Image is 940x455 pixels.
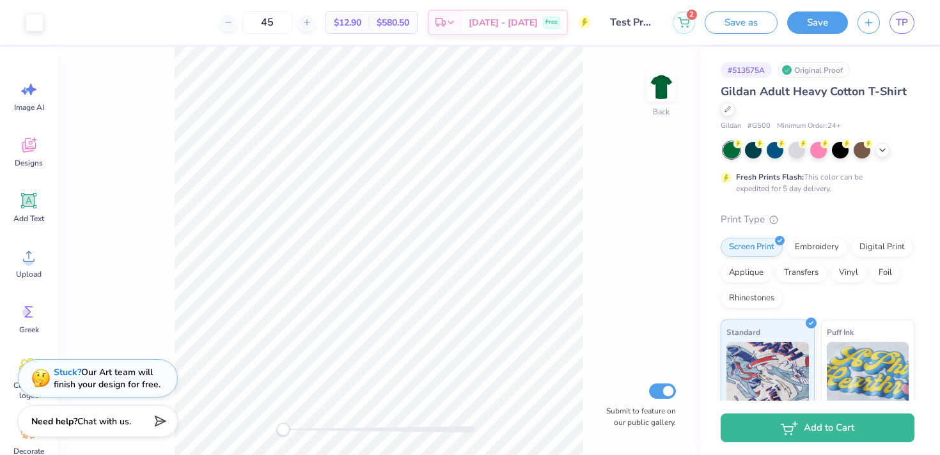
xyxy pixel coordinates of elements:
[831,263,866,282] div: Vinyl
[19,325,39,335] span: Greek
[54,366,161,390] div: Our Art team will finish your design for free.
[545,18,558,27] span: Free
[726,342,809,406] img: Standard
[600,10,663,35] input: Untitled Design
[15,158,43,168] span: Designs
[8,380,50,401] span: Clipart & logos
[721,84,907,99] span: Gildan Adult Heavy Cotton T-Shirt
[748,121,771,132] span: # G500
[721,121,741,132] span: Gildan
[687,10,697,20] span: 2
[726,325,760,339] span: Standard
[787,12,848,34] button: Save
[14,102,44,112] span: Image AI
[77,415,131,428] span: Chat with us.
[721,238,783,257] div: Screen Print
[736,172,804,182] strong: Fresh Prints Flash:
[648,74,674,100] img: Back
[705,12,778,34] button: Save as
[787,238,847,257] div: Embroidery
[827,325,854,339] span: Puff Ink
[599,405,676,428] label: Submit to feature on our public gallery.
[277,423,290,436] div: Accessibility label
[851,238,913,257] div: Digital Print
[673,12,695,34] button: 2
[889,12,914,34] a: TP
[377,16,409,29] span: $580.50
[653,106,670,118] div: Back
[777,121,841,132] span: Minimum Order: 24 +
[721,62,772,78] div: # 513575A
[896,15,908,30] span: TP
[334,16,361,29] span: $12.90
[242,11,292,34] input: – –
[870,263,900,282] div: Foil
[31,415,77,428] strong: Need help?
[721,263,772,282] div: Applique
[827,342,909,406] img: Puff Ink
[721,413,914,442] button: Add to Cart
[778,62,850,78] div: Original Proof
[16,269,42,279] span: Upload
[54,366,81,378] strong: Stuck?
[469,16,538,29] span: [DATE] - [DATE]
[721,212,914,227] div: Print Type
[736,171,893,194] div: This color can be expedited for 5 day delivery.
[776,263,827,282] div: Transfers
[721,289,783,308] div: Rhinestones
[13,213,44,224] span: Add Text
